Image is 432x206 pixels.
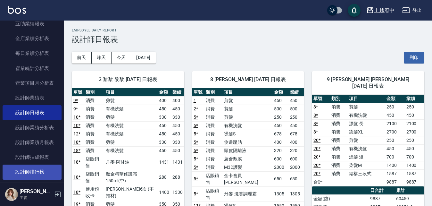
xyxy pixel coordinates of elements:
[3,46,62,61] a: 每日業績分析表
[157,96,171,105] td: 400
[405,144,424,153] td: 450
[272,130,288,138] td: 678
[20,188,52,195] h5: [PERSON_NAME]
[405,103,424,111] td: 250
[104,155,157,170] td: 丹麥-阿甘油
[272,186,288,202] td: 1305
[347,95,385,103] th: 項目
[347,161,385,169] td: 染髮M
[3,105,62,120] a: 設計師日報表
[330,161,348,169] td: 消費
[104,88,157,97] th: 項目
[312,178,330,186] td: 合計
[330,136,348,144] td: 消費
[171,96,184,105] td: 400
[385,111,404,119] td: 450
[157,185,171,200] td: 1400
[222,88,272,97] th: 項目
[3,165,62,179] a: 設計師排行榜
[3,180,62,194] a: 商品銷售排行榜
[171,113,184,121] td: 330
[272,171,288,186] td: 650
[104,96,157,105] td: 剪髮
[312,95,424,186] table: a dense table
[3,150,62,165] a: 設計師抽成報表
[404,52,424,64] button: 列印
[222,186,272,202] td: 丹麥-滋養調理霜
[288,138,304,146] td: 400
[104,185,157,200] td: [PERSON_NAME]6次 (不扣材)
[157,155,171,170] td: 1431
[204,171,223,186] td: 店販銷售
[330,119,348,128] td: 消費
[171,88,184,97] th: 業績
[272,121,288,130] td: 450
[405,153,424,161] td: 700
[272,155,288,163] td: 600
[157,146,171,155] td: 450
[405,128,424,136] td: 2700
[157,113,171,121] td: 330
[222,105,272,113] td: 剪髮
[157,121,171,130] td: 450
[3,76,62,90] a: 營業項目月分析表
[204,130,223,138] td: 消費
[72,88,84,97] th: 單號
[272,146,288,155] td: 320
[171,146,184,155] td: 450
[72,52,92,64] button: 前天
[104,146,157,155] td: 有機洗髮
[204,186,223,202] td: 店販銷售
[272,105,288,113] td: 500
[288,155,304,163] td: 600
[84,185,104,200] td: 使用預收卡
[347,136,385,144] td: 剪髮
[200,76,297,83] span: 8 [PERSON_NAME] [DATE] 日報表
[405,111,424,119] td: 450
[330,95,348,103] th: 類別
[385,136,404,144] td: 250
[385,178,404,186] td: 9887
[3,16,62,31] a: 互助業績報表
[3,90,62,105] a: 設計師業績表
[104,130,157,138] td: 有機洗髮
[84,170,104,185] td: 店販銷售
[3,135,62,150] a: 設計師業績月報表
[84,146,104,155] td: 消費
[84,130,104,138] td: 消費
[157,105,171,113] td: 450
[288,121,304,130] td: 450
[3,31,62,46] a: 全店業績分析表
[347,111,385,119] td: 有機洗髮
[104,121,157,130] td: 有機洗髮
[72,28,424,32] h2: Employee Daily Report
[204,113,223,121] td: 消費
[369,194,395,203] td: 9887
[385,161,404,169] td: 1400
[171,170,184,185] td: 288
[288,163,304,171] td: 2000
[347,119,385,128] td: 漂髮 長
[395,194,424,203] td: 60459
[222,163,272,171] td: M3D護髮
[347,144,385,153] td: 有機洗髮
[5,188,18,201] img: Person
[347,103,385,111] td: 剪髮
[288,105,304,113] td: 500
[204,138,223,146] td: 消費
[3,61,62,76] a: 營業統計分析表
[395,186,424,195] th: 累計
[204,163,223,171] td: 消費
[84,121,104,130] td: 消費
[157,130,171,138] td: 450
[385,144,404,153] td: 450
[222,146,272,155] td: 頭皮隔離液
[79,76,177,83] span: 3 黎黎 黎黎 [DATE] 日報表
[84,88,104,97] th: 類別
[364,4,397,17] button: 上越府中
[222,171,272,186] td: 金卡會員[PERSON_NAME]
[171,130,184,138] td: 450
[84,155,104,170] td: 店販銷售
[312,194,369,203] td: 金額(虛)
[157,88,171,97] th: 金額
